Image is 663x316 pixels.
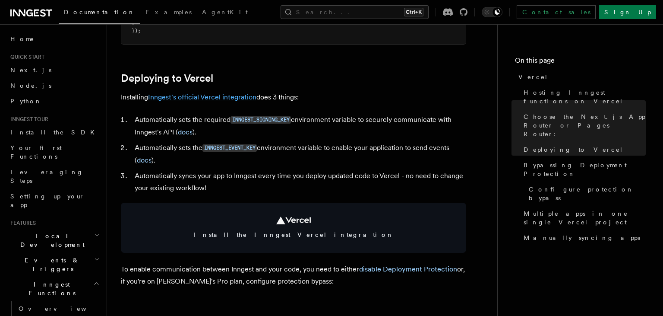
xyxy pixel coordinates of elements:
[132,142,466,166] li: Automatically sets the environment variable to enable your application to send events ( ).
[19,305,107,312] span: Overview
[131,230,456,239] span: Install the Inngest Vercel integration
[121,263,466,287] p: To enable communication between Inngest and your code, you need to either or, if you're on [PERSO...
[7,124,101,140] a: Install the SDK
[524,161,646,178] span: Bypassing Deployment Protection
[7,188,101,213] a: Setting up your app
[10,144,62,160] span: Your first Functions
[64,9,135,16] span: Documentation
[7,93,101,109] a: Python
[10,67,51,73] span: Next.js
[359,265,457,273] a: disable Deployment Protection
[524,112,646,138] span: Choose the Next.js App Router or Pages Router:
[7,252,101,277] button: Events & Triggers
[7,54,44,61] span: Quick start
[197,3,253,23] a: AgentKit
[281,5,429,19] button: Search...Ctrl+K
[10,98,42,105] span: Python
[230,115,291,124] a: INNGEST_SIGNING_KEY
[145,9,192,16] span: Examples
[517,5,596,19] a: Contact sales
[10,129,100,136] span: Install the SDK
[121,91,466,103] p: Installing does 3 things:
[520,85,646,109] a: Hosting Inngest functions on Vercel
[140,3,197,23] a: Examples
[7,116,48,123] span: Inngest tour
[10,82,51,89] span: Node.js
[59,3,140,24] a: Documentation
[520,230,646,246] a: Manually syncing apps
[121,203,466,253] a: Install the Inngest Vercel integration
[529,185,646,202] span: Configure protection bypass
[520,206,646,230] a: Multiple apps in one single Vercel project
[7,164,101,188] a: Leveraging Steps
[524,233,640,242] span: Manually syncing apps
[7,78,101,93] a: Node.js
[524,88,646,105] span: Hosting Inngest functions on Vercel
[520,157,646,182] a: Bypassing Deployment Protection
[178,128,193,136] a: docs
[7,256,94,273] span: Events & Triggers
[132,28,141,34] span: });
[121,72,213,84] a: Deploying to Vercel
[520,142,646,157] a: Deploying to Vercel
[10,169,83,184] span: Leveraging Steps
[137,156,152,164] a: docs
[7,140,101,164] a: Your first Functions
[202,9,248,16] span: AgentKit
[7,220,36,227] span: Features
[525,182,646,206] a: Configure protection bypass
[524,145,623,154] span: Deploying to Vercel
[7,280,93,297] span: Inngest Functions
[515,69,646,85] a: Vercel
[132,114,466,138] li: Automatically sets the required environment variable to securely communicate with Inngest's API ( ).
[10,193,85,208] span: Setting up your app
[7,228,101,252] button: Local Development
[518,73,548,81] span: Vercel
[132,170,466,194] li: Automatically syncs your app to Inngest every time you deploy updated code to Vercel - no need to...
[230,116,291,124] code: INNGEST_SIGNING_KEY
[520,109,646,142] a: Choose the Next.js App Router or Pages Router:
[7,31,101,47] a: Home
[202,144,257,152] a: INNGEST_EVENT_KEY
[599,5,656,19] a: Sign Up
[7,62,101,78] a: Next.js
[10,35,35,43] span: Home
[404,8,423,16] kbd: Ctrl+K
[515,55,646,69] h4: On this page
[132,19,135,26] span: ]
[7,232,94,249] span: Local Development
[148,93,256,101] a: Inngest's official Vercel integration
[482,7,502,17] button: Toggle dark mode
[202,144,257,152] code: INNGEST_EVENT_KEY
[524,209,646,227] span: Multiple apps in one single Vercel project
[7,277,101,301] button: Inngest Functions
